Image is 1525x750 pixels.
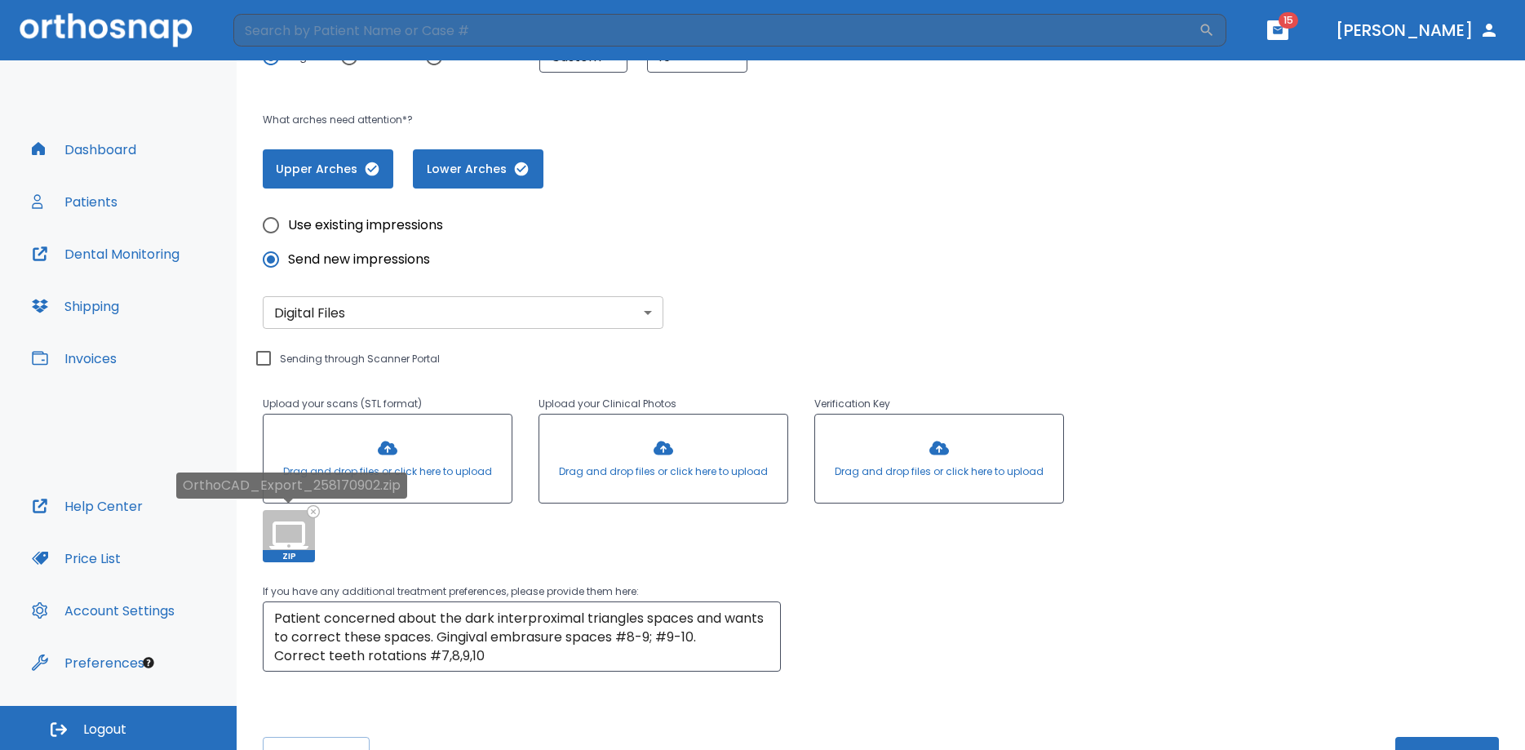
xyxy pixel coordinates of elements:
[288,215,443,235] span: Use existing impressions
[539,394,788,414] p: Upload your Clinical Photos
[22,130,146,169] button: Dashboard
[141,655,156,670] div: Tooltip anchor
[22,643,154,682] button: Preferences
[22,486,153,526] button: Help Center
[1329,16,1505,45] button: [PERSON_NAME]
[413,149,543,189] button: Lower Arches
[814,394,1064,414] p: Verification Key
[263,296,663,329] div: Without label
[274,609,769,665] textarea: Patient concerned about the dark interproximal triangles spaces and wants to correct these spaces...
[22,234,189,273] button: Dental Monitoring
[279,161,377,178] span: Upper Arches
[1279,12,1298,29] span: 15
[22,539,131,578] button: Price List
[83,721,126,739] span: Logout
[22,286,129,326] button: Shipping
[22,591,184,630] button: Account Settings
[183,476,401,495] p: OrthoCAD_Export_258170902.zip
[263,149,393,189] button: Upper Arches
[263,550,315,562] span: ZIP
[263,582,1064,601] p: If you have any additional treatment preferences, please provide them here:
[263,110,984,130] p: What arches need attention*?
[429,161,527,178] span: Lower Arches
[22,182,127,221] button: Patients
[263,394,512,414] p: Upload your scans (STL format)
[20,13,193,47] img: Orthosnap
[22,339,126,378] button: Invoices
[233,14,1199,47] input: Search by Patient Name or Case #
[288,250,430,269] span: Send new impressions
